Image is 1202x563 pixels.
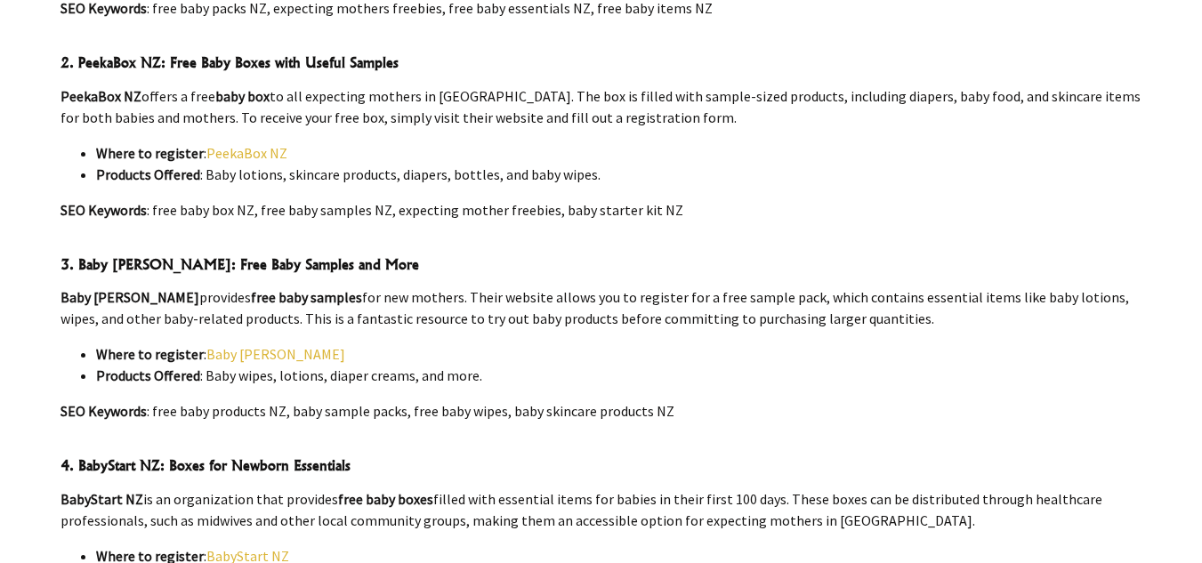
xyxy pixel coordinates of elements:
p: provides for new mothers. Their website allows you to register for a free sample pack, which cont... [61,286,1142,329]
li: : [96,142,1142,164]
strong: SEO Keywords [61,402,147,420]
strong: Products Offered [96,366,200,384]
strong: 4. BabyStart NZ: Boxes for Newborn Essentials [61,456,351,474]
strong: Where to register [96,345,204,363]
strong: baby box [215,87,270,105]
li: : [96,343,1142,365]
strong: BabyStart NZ [61,490,143,508]
strong: PeekaBox NZ [61,87,141,105]
li: : Baby lotions, skincare products, diapers, bottles, and baby wipes. [96,164,1142,185]
strong: 2. PeekaBox NZ: Free Baby Boxes with Useful Samples [61,53,399,71]
a: PeekaBox NZ [206,144,287,162]
strong: free baby samples [251,288,362,306]
strong: free baby boxes [338,490,433,508]
strong: SEO Keywords [61,201,147,219]
p: : free baby products NZ, baby sample packs, free baby wipes, baby skincare products NZ [61,400,1142,422]
li: : Baby wipes, lotions, diaper creams, and more. [96,365,1142,386]
p: offers a free to all expecting mothers in [GEOGRAPHIC_DATA]. The box is filled with sample-sized ... [61,85,1142,128]
p: is an organization that provides filled with essential items for babies in their first 100 days. ... [61,488,1142,531]
strong: Where to register [96,144,204,162]
strong: 3. Baby [PERSON_NAME]: Free Baby Samples and More [61,255,419,273]
p: : free baby box NZ, free baby samples NZ, expecting mother freebies, baby starter kit NZ [61,199,1142,221]
strong: Products Offered [96,165,200,183]
strong: Baby [PERSON_NAME] [61,288,199,306]
a: Baby [PERSON_NAME] [206,345,345,363]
